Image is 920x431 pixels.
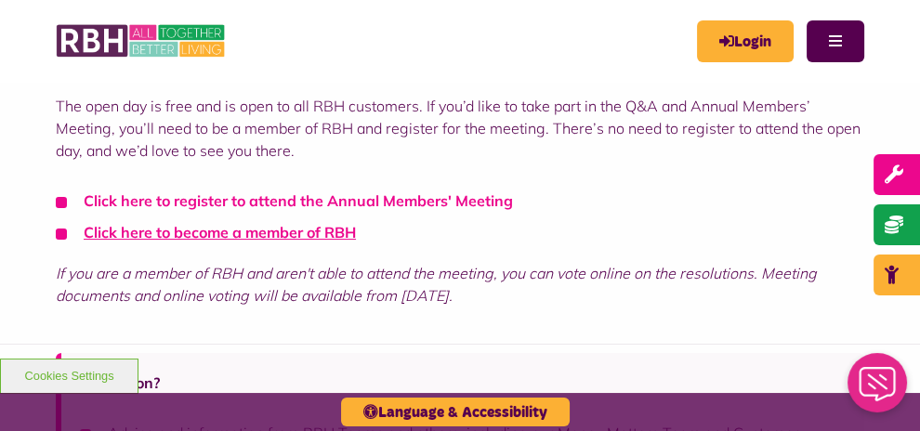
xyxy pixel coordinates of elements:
[697,20,794,62] a: MyRBH
[56,19,228,63] img: RBH
[836,347,920,431] iframe: Netcall Web Assistant for live chat
[56,95,864,162] p: The open day is free and is open to all RBH customers. If you’d like to take part in the Q&A and ...
[84,191,513,210] a: Click here to register to attend the Annual Members' Meeting
[84,223,356,242] a: Click here to become a member of RBH
[807,20,864,62] button: Navigation
[341,398,570,426] button: Language & Accessibility
[56,264,817,305] em: If you are a member of RBH and aren't able to attend the meeting, you can vote online on the reso...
